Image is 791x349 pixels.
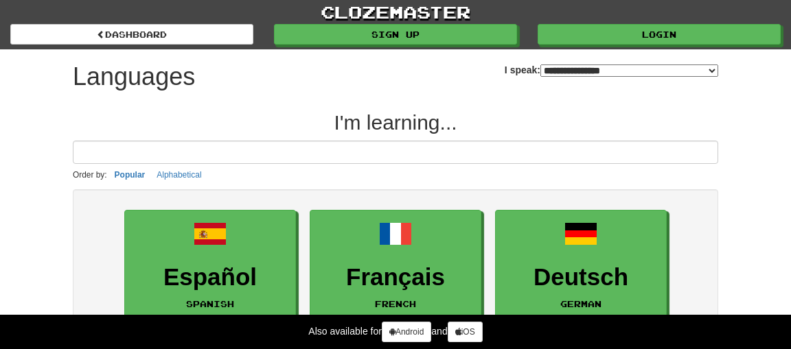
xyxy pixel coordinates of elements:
[73,111,718,134] h2: I'm learning...
[73,170,107,180] small: Order by:
[538,24,781,45] a: Login
[274,24,517,45] a: Sign up
[111,167,150,182] button: Popular
[505,63,718,77] label: I speak:
[132,264,288,291] h3: Español
[495,210,667,319] a: DeutschGerman
[560,299,601,309] small: German
[540,64,718,77] select: I speak:
[382,322,431,342] a: Android
[317,264,474,291] h3: Français
[152,167,205,182] button: Alphabetical
[186,299,234,309] small: Spanish
[10,24,253,45] a: dashboard
[124,210,296,319] a: EspañolSpanish
[503,264,659,291] h3: Deutsch
[310,210,481,319] a: FrançaisFrench
[448,322,483,342] a: iOS
[375,299,416,309] small: French
[73,63,195,91] h1: Languages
